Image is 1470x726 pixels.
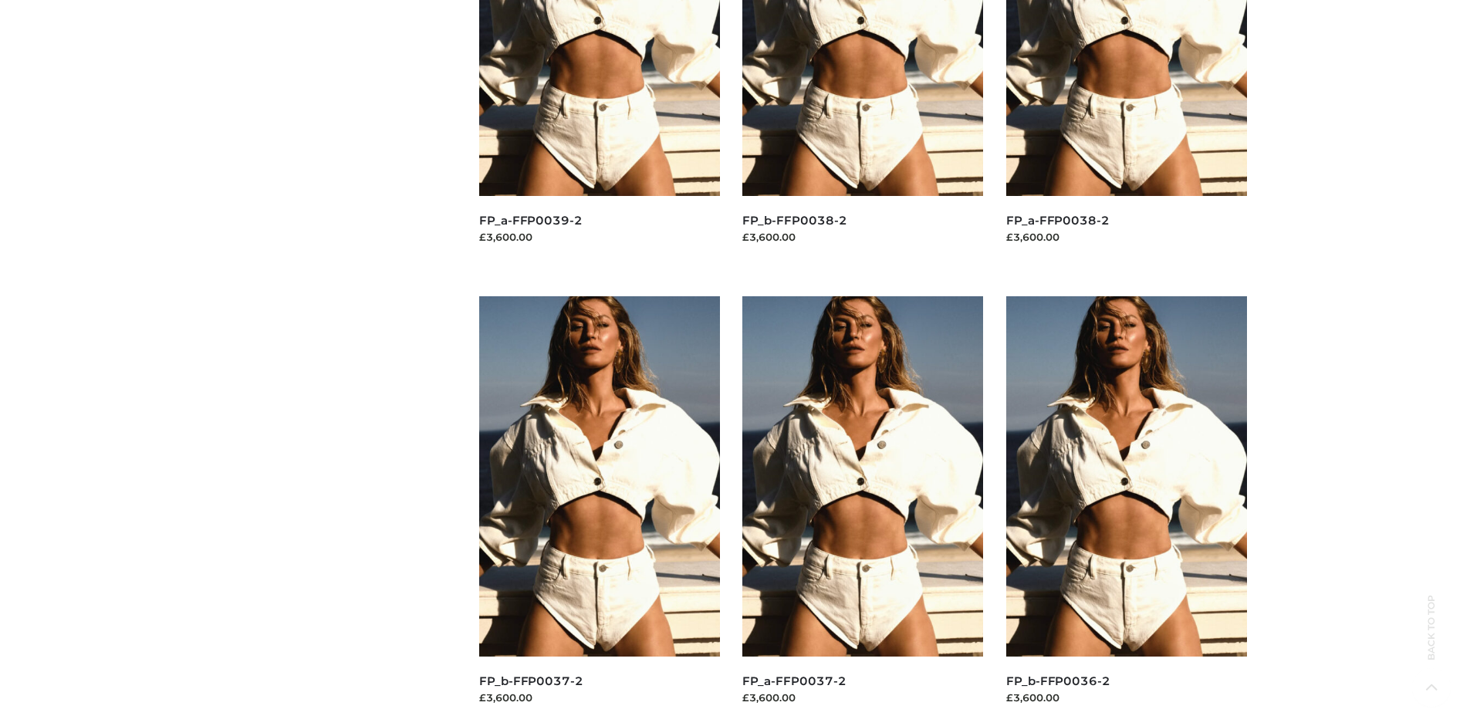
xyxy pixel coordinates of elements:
a: FP_b-FFP0038-2 [742,213,847,228]
div: £3,600.00 [479,690,720,705]
a: FP_a-FFP0037-2 [742,674,846,688]
div: £3,600.00 [742,229,983,245]
div: £3,600.00 [479,229,720,245]
div: £3,600.00 [1006,229,1247,245]
a: FP_b-FFP0036-2 [1006,674,1110,688]
div: £3,600.00 [742,690,983,705]
span: Back to top [1412,622,1451,660]
div: £3,600.00 [1006,690,1247,705]
a: FP_b-FFP0037-2 [479,674,583,688]
a: FP_a-FFP0039-2 [479,213,583,228]
a: FP_a-FFP0038-2 [1006,213,1110,228]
